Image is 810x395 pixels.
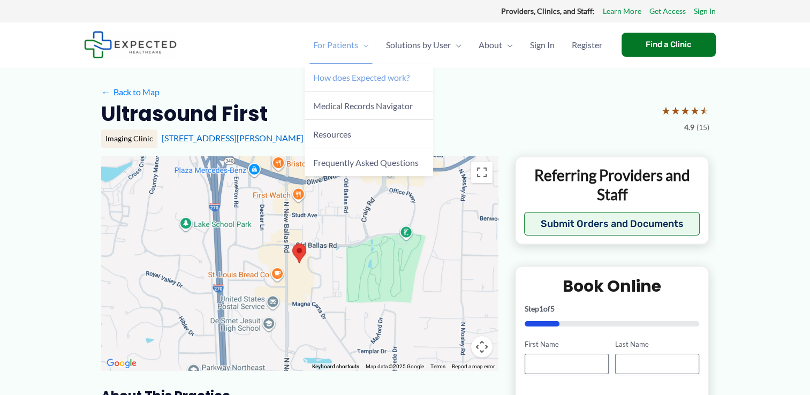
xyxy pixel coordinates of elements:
span: Medical Records Navigator [313,101,413,111]
a: Sign In [521,26,563,64]
a: Register [563,26,611,64]
button: Keyboard shortcuts [312,363,359,370]
a: How does Expected work? [305,64,433,92]
a: Open this area in Google Maps (opens a new window) [104,356,139,370]
a: Resources [305,120,433,148]
span: About [479,26,502,64]
a: ←Back to Map [101,84,160,100]
h2: Ultrasound First [101,101,268,127]
span: 1 [539,304,543,313]
span: ← [101,87,111,97]
label: First Name [525,339,609,350]
div: Imaging Clinic [101,130,157,148]
img: Expected Healthcare Logo - side, dark font, small [84,31,177,58]
nav: Primary Site Navigation [305,26,611,64]
span: Sign In [530,26,555,64]
span: Menu Toggle [502,26,513,64]
span: ★ [671,101,680,120]
span: How does Expected work? [313,72,410,82]
a: Learn More [603,4,641,18]
span: 4.9 [684,120,694,134]
img: Google [104,356,139,370]
a: Solutions by UserMenu Toggle [377,26,470,64]
span: Map data ©2025 Google [366,363,424,369]
span: Menu Toggle [451,26,461,64]
a: AboutMenu Toggle [470,26,521,64]
span: Frequently Asked Questions [313,157,419,168]
button: Submit Orders and Documents [524,212,700,236]
p: Step of [525,305,700,313]
span: 5 [550,304,555,313]
a: Terms (opens in new tab) [430,363,445,369]
a: Medical Records Navigator [305,92,433,120]
span: Solutions by User [386,26,451,64]
a: Frequently Asked Questions [305,148,433,176]
span: For Patients [313,26,358,64]
label: Last Name [615,339,699,350]
a: For PatientsMenu Toggle [305,26,377,64]
p: Referring Providers and Staff [524,165,700,204]
span: ★ [680,101,690,120]
h2: Book Online [525,276,700,297]
a: Report a map error [452,363,495,369]
a: Get Access [649,4,686,18]
span: Register [572,26,602,64]
span: ★ [661,101,671,120]
a: Sign In [694,4,716,18]
span: (15) [697,120,709,134]
strong: Providers, Clinics, and Staff: [501,6,595,16]
span: Menu Toggle [358,26,369,64]
span: Resources [313,129,351,139]
button: Toggle fullscreen view [471,162,493,183]
a: Find a Clinic [622,33,716,57]
span: ★ [690,101,700,120]
button: Map camera controls [471,336,493,358]
span: ★ [700,101,709,120]
a: [STREET_ADDRESS][PERSON_NAME] [162,133,304,143]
